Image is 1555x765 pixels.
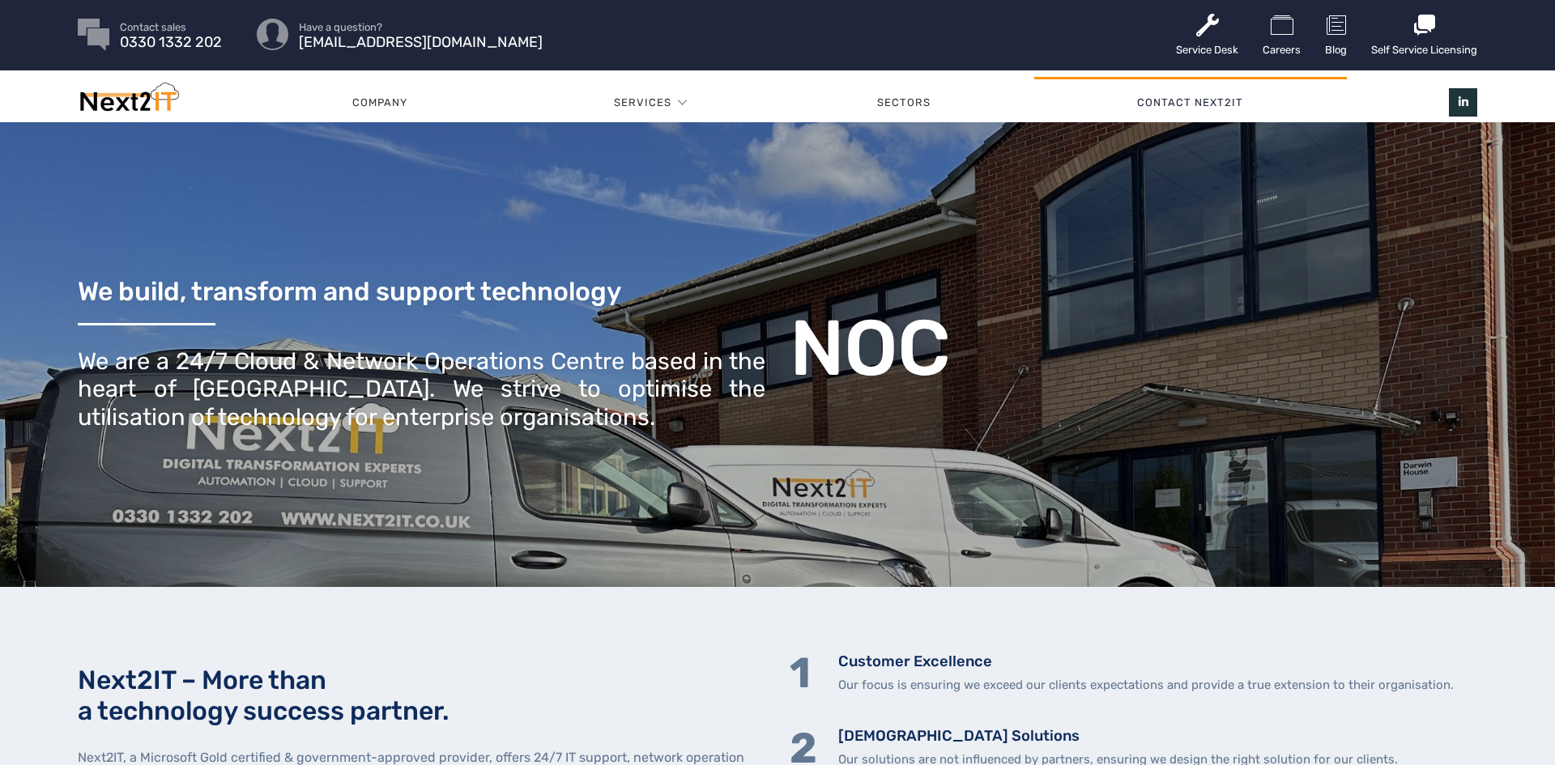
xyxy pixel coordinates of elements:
span: Have a question? [299,22,543,32]
a: Company [249,79,510,127]
a: Services [614,79,671,127]
a: Contact sales 0330 1332 202 [120,22,222,48]
h5: [DEMOGRAPHIC_DATA] Solutions [838,726,1398,746]
p: Our focus is ensuring we exceed our clients expectations and provide a true extension to their or... [838,676,1454,695]
h3: We build, transform and support technology [78,278,765,306]
h2: Next2IT – More than a technology success partner. [78,665,765,727]
b: NOC [790,302,950,395]
span: 0330 1332 202 [120,37,222,48]
span: [EMAIL_ADDRESS][DOMAIN_NAME] [299,37,543,48]
span: Contact sales [120,22,222,32]
div: We are a 24/7 Cloud & Network Operations Centre based in the heart of [GEOGRAPHIC_DATA]. We striv... [78,347,765,431]
img: Next2IT [78,83,179,119]
h5: Customer Excellence [838,652,1454,672]
a: Have a question? [EMAIL_ADDRESS][DOMAIN_NAME] [299,22,543,48]
a: Contact Next2IT [1034,79,1347,127]
a: Sectors [774,79,1034,127]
